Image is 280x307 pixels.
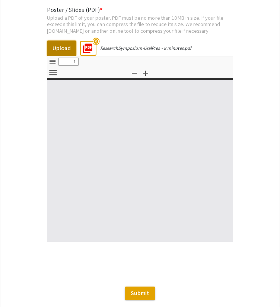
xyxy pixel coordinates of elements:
button: Zoom In [139,67,152,78]
button: Submit [125,287,155,300]
button: Zoom Out [128,67,141,78]
mat-icon: highlight_off [92,38,99,45]
span: Submit [131,289,149,297]
button: Toggle Sidebar [47,56,59,67]
iframe: Chat [6,274,32,301]
button: Upload [47,41,76,56]
mat-icon: picture_as_pdf [80,41,91,52]
button: Tools [47,67,59,78]
div: Upload a PDF of your poster. PDF must be no more than 10MB in size. If your file exceeds this lim... [47,14,233,34]
div: ResearchSymposium-OralPres - 8 minutes.pdf [100,45,191,51]
mat-label: Poster / Slides (PDF) [47,6,102,14]
input: Page [58,58,79,66]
